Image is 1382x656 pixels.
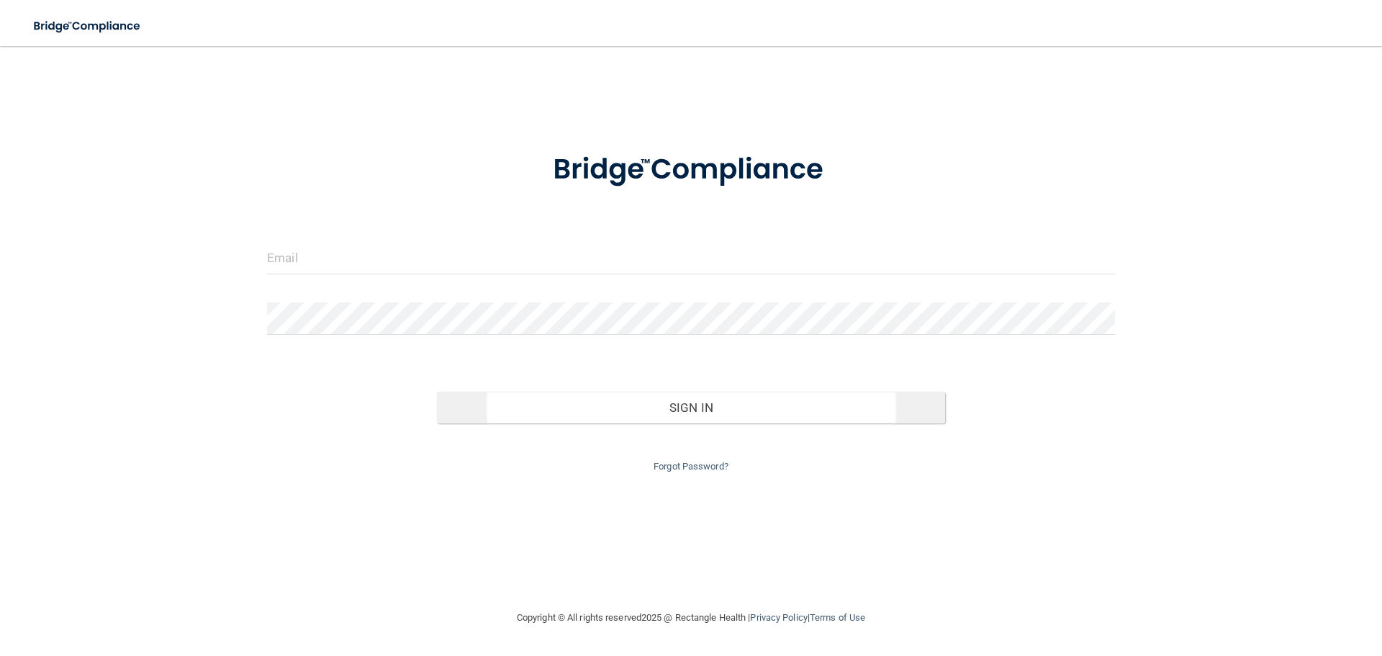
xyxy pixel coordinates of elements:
[523,132,859,207] img: bridge_compliance_login_screen.278c3ca4.svg
[750,612,807,623] a: Privacy Policy
[654,461,728,472] a: Forgot Password?
[22,12,154,41] img: bridge_compliance_login_screen.278c3ca4.svg
[1133,554,1365,611] iframe: Drift Widget Chat Controller
[810,612,865,623] a: Terms of Use
[267,242,1115,274] input: Email
[437,392,946,423] button: Sign In
[428,595,954,641] div: Copyright © All rights reserved 2025 @ Rectangle Health | |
